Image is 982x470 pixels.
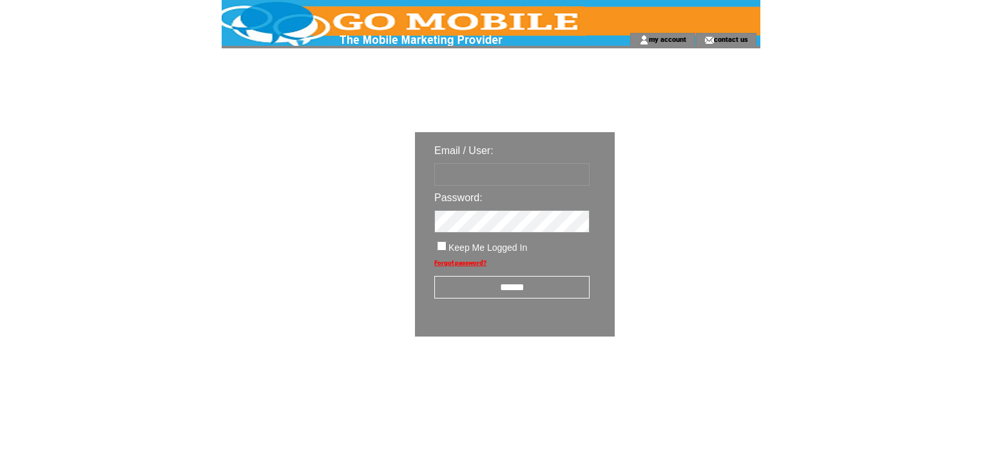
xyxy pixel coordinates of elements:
[434,259,486,266] a: Forgot password?
[448,242,527,253] span: Keep Me Logged In
[714,35,748,43] a: contact us
[704,35,714,45] img: contact_us_icon.gif;jsessionid=4025BAE303B99EE6E6085924E58CF0B2
[434,192,483,203] span: Password:
[434,145,494,156] span: Email / User:
[652,369,717,385] img: transparent.png;jsessionid=4025BAE303B99EE6E6085924E58CF0B2
[649,35,686,43] a: my account
[639,35,649,45] img: account_icon.gif;jsessionid=4025BAE303B99EE6E6085924E58CF0B2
